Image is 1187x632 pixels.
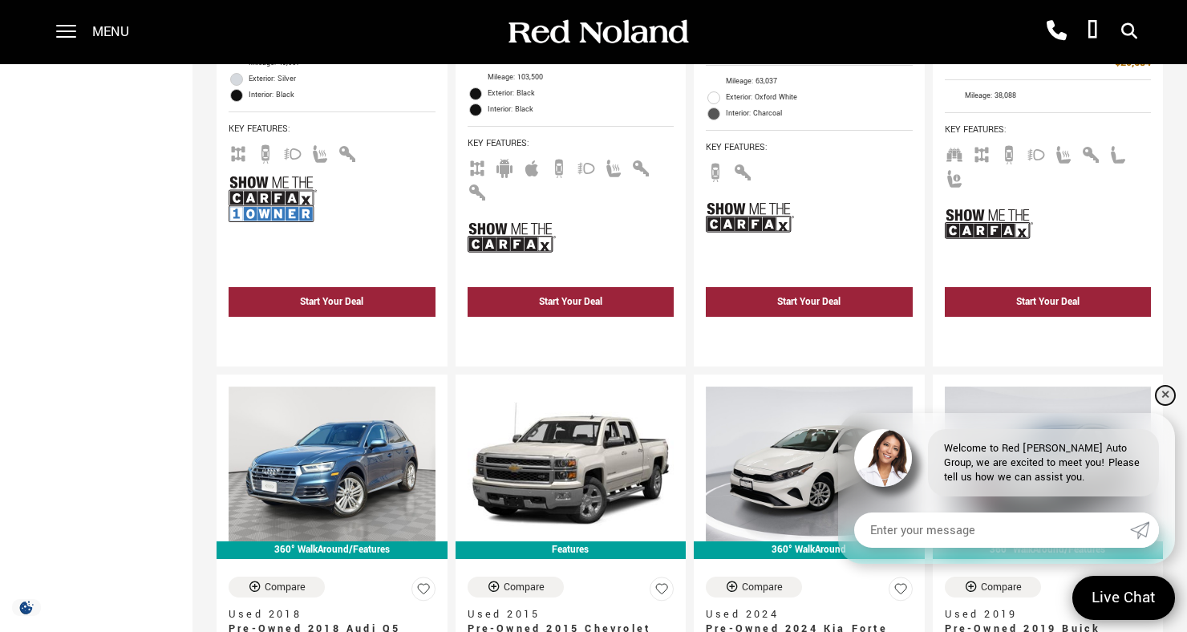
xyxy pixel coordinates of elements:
[468,70,675,86] li: Mileage: 103,500
[577,160,596,172] span: Fog Lights
[706,577,802,598] button: Compare Vehicle
[229,607,423,622] span: Used 2018
[229,170,317,229] img: Show Me the CARFAX 1-Owner Badge
[706,607,901,622] span: Used 2024
[999,147,1019,159] span: Backup Camera
[217,541,448,559] div: 360° WalkAround/Features
[229,146,248,158] span: AWD
[411,577,436,608] button: Save Vehicle
[229,120,436,138] span: Key Features :
[249,87,436,103] span: Interior: Black
[945,607,1140,622] span: Used 2019
[468,209,556,267] img: Show Me the CARFAX Badge
[650,577,674,608] button: Save Vehicle
[468,287,675,317] div: Start Your Deal
[945,287,1152,317] div: Start Your Deal
[972,147,991,159] span: AWD
[229,577,325,598] button: Compare Vehicle
[549,160,569,172] span: Backup Camera
[604,160,623,172] span: Heated Seats
[504,580,545,594] div: Compare
[945,121,1152,139] span: Key Features :
[733,164,752,176] span: Keyless Entry
[1130,512,1159,548] a: Submit
[945,387,1152,541] img: 2019 Buick Enclave Avenir
[468,577,564,598] button: Compare Vehicle
[945,171,964,183] span: Memory Seats
[726,106,913,122] span: Interior: Charcoal
[229,287,436,317] div: Start Your Deal
[249,71,436,87] span: Exterior: Silver
[854,429,912,487] img: Agent profile photo
[338,146,357,158] span: Keyless Entry
[265,580,306,594] div: Compare
[1081,147,1100,159] span: Keyless Entry
[945,321,1152,350] div: undefined - Pre-Owned 2018 Land Rover Discovery HSE Luxury With Navigation & 4WD
[256,146,275,158] span: Backup Camera
[1072,576,1175,620] a: Live Chat
[283,146,302,158] span: Fog Lights
[981,580,1022,594] div: Compare
[706,139,913,156] span: Key Features :
[706,74,913,90] li: Mileage: 63,037
[229,321,436,350] div: undefined - Pre-Owned 2017 Subaru Crosstrek 2.0i Limited AWD
[468,135,675,152] span: Key Features :
[300,295,363,309] div: Start Your Deal
[945,195,1033,253] img: Show Me the CARFAX Badge
[706,287,913,317] div: Start Your Deal
[706,321,913,350] div: undefined - Pre-Owned 2018 Ford Transit-250 Base
[539,295,602,309] div: Start Your Deal
[229,387,436,541] img: 2018 Audi Q5 2.0T Premium
[945,577,1041,598] button: Compare Vehicle
[468,160,487,172] span: AWD
[694,541,925,559] div: 360° WalkAround
[495,160,514,172] span: Android Auto
[1108,147,1128,159] span: Leather Seats
[1027,147,1046,159] span: Fog Lights
[706,188,794,247] img: Show Me the CARFAX Badge
[505,18,690,47] img: Red Noland Auto Group
[777,295,841,309] div: Start Your Deal
[1054,147,1073,159] span: Heated Seats
[854,512,1130,548] input: Enter your message
[742,580,783,594] div: Compare
[488,102,675,118] span: Interior: Black
[706,164,725,176] span: Backup Camera
[468,387,675,541] img: 2015 Chevrolet Silverado 1500 LTZ
[310,146,330,158] span: Heated Seats
[522,160,541,172] span: Apple Car-Play
[456,541,687,559] div: Features
[945,88,1152,104] li: Mileage: 38,088
[726,90,913,106] span: Exterior: Oxford White
[468,184,487,196] span: Keyless Entry
[928,429,1159,496] div: Welcome to Red [PERSON_NAME] Auto Group, we are excited to meet you! Please tell us how we can as...
[889,577,913,608] button: Save Vehicle
[1084,587,1164,609] span: Live Chat
[945,147,964,159] span: Third Row Seats
[488,86,675,102] span: Exterior: Black
[8,599,45,616] img: Opt-Out Icon
[468,321,675,350] div: undefined - Pre-Owned 2018 Jeep Grand Cherokee High Altitude With Navigation & 4WD
[8,599,45,616] section: Click to Open Cookie Consent Modal
[706,387,913,541] img: 2024 Kia Forte LX
[631,160,650,172] span: Interior Accents
[468,607,662,622] span: Used 2015
[1016,295,1080,309] div: Start Your Deal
